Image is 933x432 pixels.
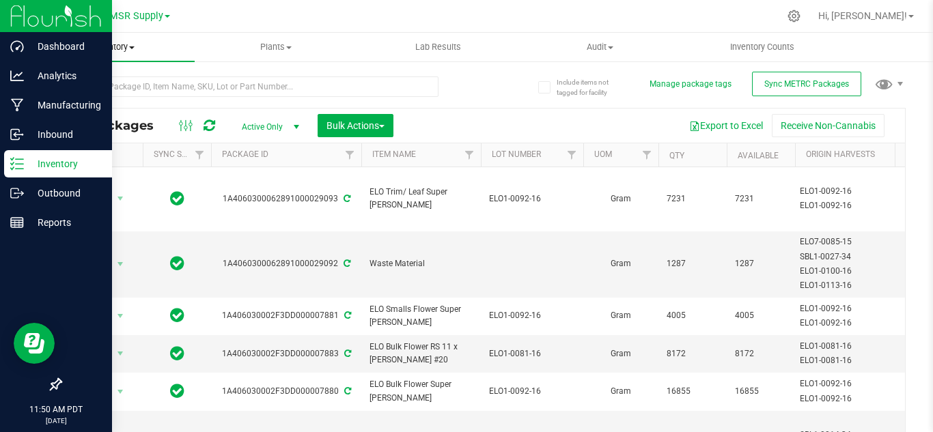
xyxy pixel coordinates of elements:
span: ELO1-0081-16 [489,347,575,360]
span: In Sync [170,381,184,401]
span: ELO1-0092-16 [489,192,575,205]
span: In Sync [170,254,184,273]
span: select [112,306,129,326]
span: select [112,189,129,208]
button: Manage package tags [650,78,732,90]
button: Sync METRC Packages [752,72,861,96]
span: Plants [195,41,356,53]
span: Gram [591,309,650,322]
a: Package ID [222,149,268,159]
input: Search Package ID, Item Name, SKU, Lot or Part Number... [60,76,438,97]
span: Sync from Compliance System [342,259,350,268]
a: Filter [339,143,361,167]
span: Bulk Actions [326,120,385,131]
inline-svg: Reports [10,216,24,229]
div: Value 2: ELO1-0092-16 [800,199,928,212]
span: Gram [591,347,650,360]
div: 1A4060300062891000029092 [209,257,363,270]
span: Sync from Compliance System [342,194,350,203]
div: 1A406030002F3DD000007883 [209,347,363,360]
p: Manufacturing [24,97,106,113]
span: 8172 [667,347,719,360]
p: [DATE] [6,416,106,426]
span: Sync METRC Packages [764,79,849,89]
span: In Sync [170,306,184,325]
span: Inventory [33,41,195,53]
p: Reports [24,214,106,231]
a: Filter [458,143,481,167]
span: Gram [591,192,650,205]
div: Value 3: ELO1-0100-16 [800,265,928,278]
span: ELO Smalls Flower Super [PERSON_NAME] [370,303,473,329]
span: 7231 [667,192,719,205]
span: Inventory Counts [712,41,813,53]
div: Value 2: ELO1-0092-16 [800,392,928,405]
span: In Sync [170,189,184,208]
span: ELO Bulk Flower RS 11 x [PERSON_NAME] #20 [370,341,473,366]
inline-svg: Analytics [10,69,24,83]
iframe: Resource center [14,323,55,364]
a: Sync Status [154,149,206,159]
span: Sync from Compliance System [342,349,351,358]
span: 4005 [735,309,787,322]
div: Value 1: ELO7-0085-15 [800,235,928,248]
span: select [112,255,129,274]
inline-svg: Inbound [10,128,24,141]
a: Filter [561,143,583,167]
div: Value 4: ELO1-0113-16 [800,279,928,292]
a: Lab Results [357,33,518,61]
button: Receive Non-Cannabis [772,114,885,137]
div: Manage settings [785,10,803,23]
a: Plants [195,33,357,61]
a: Lot Number [492,149,541,159]
div: 1A4060300062891000029093 [209,192,363,205]
a: Inventory Counts [681,33,843,61]
inline-svg: Manufacturing [10,98,24,112]
div: Value 1: ELO1-0092-16 [800,377,928,390]
span: Include items not tagged for facility [557,77,625,98]
div: Value 1: ELO1-0081-16 [800,340,928,353]
span: In Sync [170,344,184,363]
div: 1A406030002F3DD000007881 [209,309,363,322]
span: 7231 [735,192,787,205]
div: Value 1: ELO1-0092-16 [800,185,928,198]
span: 4005 [667,309,719,322]
span: select [112,344,129,363]
span: ELO1-0092-16 [489,385,575,398]
div: 1A406030002F3DD000007880 [209,385,363,398]
div: Value 2: ELO1-0081-16 [800,354,928,367]
inline-svg: Inventory [10,157,24,171]
span: Sync from Compliance System [342,311,351,320]
a: Audit [519,33,681,61]
span: MSR Supply [109,10,163,22]
span: Audit [520,41,680,53]
a: Inventory [33,33,195,61]
button: Export to Excel [680,114,772,137]
inline-svg: Outbound [10,186,24,200]
a: Origin Harvests [806,149,875,159]
a: UOM [594,149,612,159]
span: Lab Results [397,41,479,53]
span: 1287 [667,257,719,270]
span: Sync from Compliance System [342,386,351,396]
div: Value 1: ELO1-0092-16 [800,302,928,315]
p: Inbound [24,126,106,143]
span: Waste Material [370,257,473,270]
span: 1287 [735,257,787,270]
span: ELO Trim/ Leaf Super [PERSON_NAME] [370,186,473,212]
a: Filter [189,143,211,167]
span: 16855 [667,385,719,398]
p: 11:50 AM PDT [6,403,106,416]
button: Bulk Actions [318,114,393,137]
span: Hi, [PERSON_NAME]! [818,10,907,21]
span: All Packages [71,118,167,133]
p: Outbound [24,185,106,201]
span: select [112,382,129,401]
inline-svg: Dashboard [10,40,24,53]
p: Dashboard [24,38,106,55]
span: Gram [591,385,650,398]
a: Item Name [372,149,416,159]
span: 16855 [735,385,787,398]
div: Value 2: SBL1-0027-34 [800,250,928,263]
span: 8172 [735,347,787,360]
